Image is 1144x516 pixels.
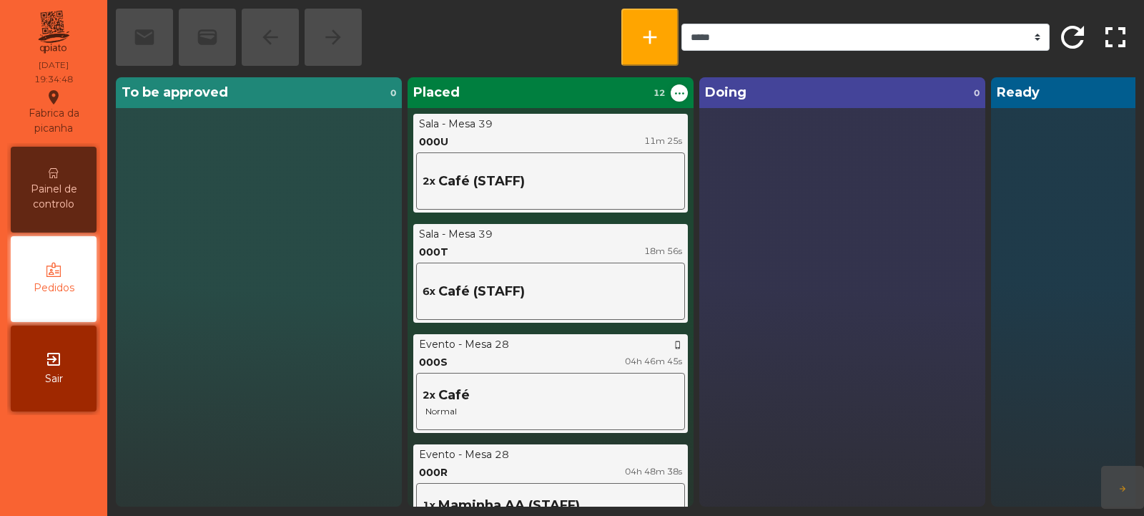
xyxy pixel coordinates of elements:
span: phone_iphone [674,341,682,349]
div: Mesa 28 [465,447,509,462]
button: refresh [1052,9,1093,66]
span: Pedidos [34,281,74,296]
span: arrow_forward [1118,485,1127,493]
span: 04h 46m 45s [625,356,682,366]
span: Normal [423,405,679,418]
div: Mesa 39 [448,117,493,132]
span: add [638,26,661,49]
button: fullscreen [1095,9,1135,66]
div: 000S [419,355,448,370]
span: 2x [423,174,435,189]
span: fullscreen [1098,20,1133,54]
span: 04h 48m 38s [625,466,682,477]
span: Café [438,386,470,405]
button: arrow_forward [1101,466,1144,509]
span: Café (STAFF) [438,282,525,301]
button: ... [671,84,688,102]
span: Painel de controlo [14,182,93,212]
div: 000T [419,245,448,260]
span: 11m 25s [644,135,682,146]
span: 18m 56s [644,245,682,256]
span: 1x [423,498,435,513]
img: qpiato [36,7,71,57]
button: add [621,9,679,66]
div: Mesa 28 [465,337,509,352]
div: Evento - [419,337,462,352]
span: Ready [997,83,1040,102]
div: Sala - [419,227,445,242]
span: Sair [45,371,63,386]
span: Placed [413,83,460,102]
span: 2x [423,388,435,403]
div: 19:34:48 [34,73,73,86]
div: 000U [419,135,448,150]
div: Mesa 39 [448,227,493,242]
span: 12 [654,87,665,99]
div: Sala - [419,117,445,132]
span: Café (STAFF) [438,172,525,191]
div: Evento - [419,447,462,462]
span: 6x [423,284,435,299]
span: 0 [974,87,980,99]
i: exit_to_app [45,351,62,368]
span: refresh [1055,20,1090,54]
span: To be approved [122,83,228,102]
div: 000R [419,465,448,480]
div: Fabrica da picanha [11,89,96,136]
i: location_on [45,89,62,106]
span: Doing [705,83,746,102]
div: [DATE] [39,59,69,72]
span: 0 [390,87,396,99]
span: Maminha AA (STAFF) [438,496,580,515]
